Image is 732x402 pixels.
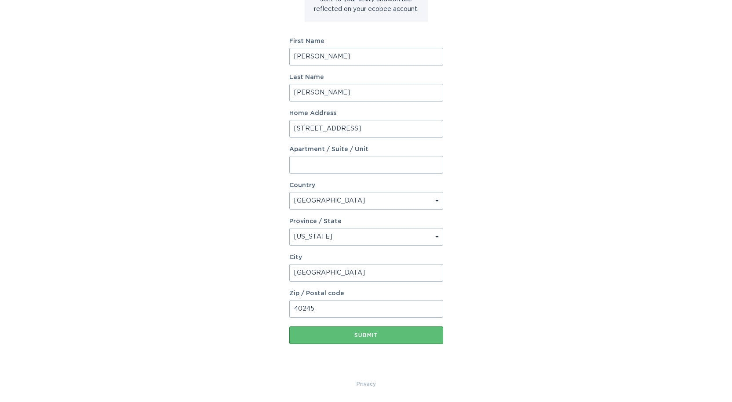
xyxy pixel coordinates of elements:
label: Country [289,182,315,188]
label: Home Address [289,110,443,116]
label: City [289,254,443,261]
a: Privacy Policy & Terms of Use [357,379,376,389]
label: Last Name [289,74,443,80]
label: Province / State [289,218,342,225]
button: Submit [289,326,443,344]
label: Apartment / Suite / Unit [289,146,443,152]
div: Submit [294,333,439,338]
label: Zip / Postal code [289,290,443,297]
label: First Name [289,38,443,44]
